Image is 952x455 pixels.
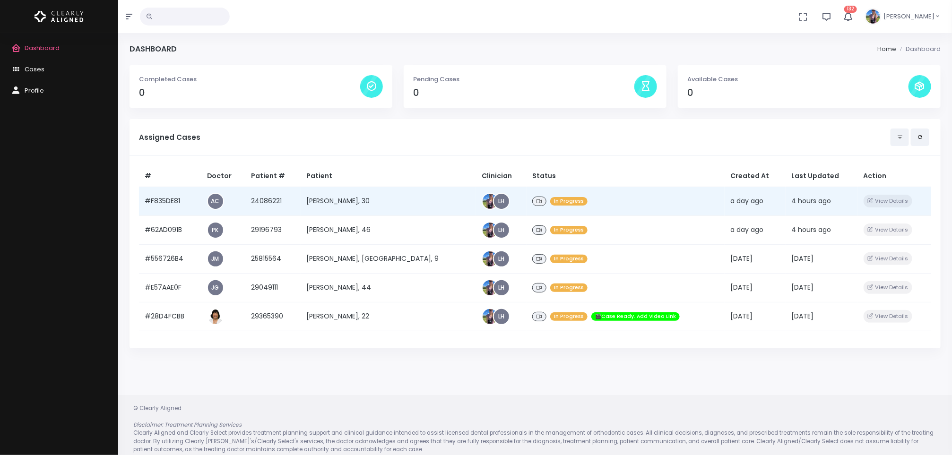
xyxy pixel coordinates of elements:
[730,311,753,321] span: [DATE]
[25,86,44,95] span: Profile
[301,244,476,273] td: [PERSON_NAME], [GEOGRAPHIC_DATA], 9
[550,312,588,321] span: In Progress
[494,280,509,295] a: LH
[858,165,931,187] th: Action
[791,196,831,206] span: 4 hours ago
[864,195,912,207] button: View Details
[864,310,912,323] button: View Details
[139,165,201,187] th: #
[550,283,588,292] span: In Progress
[139,244,201,273] td: #556726B4
[245,302,301,331] td: 29365390
[245,273,301,302] td: 29049111
[591,312,680,321] span: 🎬Case Ready. Add Video Link
[208,194,223,209] a: AC
[791,311,814,321] span: [DATE]
[494,309,509,324] a: LH
[896,44,941,54] li: Dashboard
[301,302,476,331] td: [PERSON_NAME], 22
[865,8,882,25] img: Header Avatar
[864,223,912,236] button: View Details
[550,197,588,206] span: In Progress
[245,187,301,215] td: 24086221
[133,421,242,429] em: Disclaimer: Treatment Planning Services
[35,7,84,26] img: Logo Horizontal
[527,165,725,187] th: Status
[124,404,946,454] div: © Clearly Aligned Clearly Aligned and Clearly Select provides treatment planning support and clin...
[786,165,857,187] th: Last Updated
[139,187,201,215] td: #F835DE81
[245,215,301,244] td: 29196793
[476,165,527,187] th: Clinician
[864,252,912,265] button: View Details
[730,283,753,292] span: [DATE]
[883,12,935,21] span: [PERSON_NAME]
[208,280,223,295] a: JG
[139,75,360,84] p: Completed Cases
[25,65,44,74] span: Cases
[494,251,509,266] a: LH
[245,165,301,187] th: Patient #
[791,225,831,234] span: 4 hours ago
[725,165,786,187] th: Created At
[687,75,909,84] p: Available Cases
[130,44,177,53] h4: Dashboard
[864,281,912,294] button: View Details
[301,165,476,187] th: Patient
[413,87,634,98] h4: 0
[301,273,476,302] td: [PERSON_NAME], 44
[494,194,509,209] a: LH
[301,187,476,215] td: [PERSON_NAME], 30
[413,75,634,84] p: Pending Cases
[208,223,223,238] a: PK
[494,223,509,238] a: LH
[208,251,223,266] a: JM
[791,254,814,263] span: [DATE]
[550,255,588,264] span: In Progress
[844,6,857,13] span: 132
[139,133,891,142] h5: Assigned Cases
[730,196,763,206] span: a day ago
[245,244,301,273] td: 25815564
[25,43,60,52] span: Dashboard
[139,87,360,98] h4: 0
[687,87,909,98] h4: 0
[730,254,753,263] span: [DATE]
[730,225,763,234] span: a day ago
[550,226,588,235] span: In Progress
[139,215,201,244] td: #62AD091B
[877,44,896,54] li: Home
[139,302,201,331] td: #28D4FCBB
[301,215,476,244] td: [PERSON_NAME], 46
[139,273,201,302] td: #E57AAE0F
[791,283,814,292] span: [DATE]
[201,165,246,187] th: Doctor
